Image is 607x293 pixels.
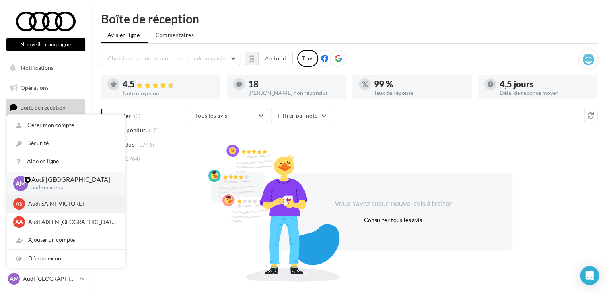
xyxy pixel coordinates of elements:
div: 4.5 [123,80,214,89]
span: AA [15,218,23,226]
span: Tous les avis [195,112,228,119]
p: Audi [GEOGRAPHIC_DATA] [23,275,76,283]
a: Gérer mon compte [7,116,125,134]
div: Déconnexion [7,250,125,268]
div: Note moyenne [123,91,214,96]
a: PLV et print personnalisable [5,179,87,202]
div: 18 [248,80,340,89]
span: AM [16,179,26,188]
button: Consulter tous les avis [360,215,425,225]
button: Filtrer par note [271,109,331,122]
a: Boîte de réception [5,99,87,116]
a: Opérations [5,79,87,96]
a: Aide en ligne [7,152,125,170]
div: Délai de réponse moyen [500,90,591,96]
a: Campagnes [5,139,87,156]
span: (1764) [124,156,140,162]
button: Choisir un point de vente ou un code magasin [101,52,240,65]
div: Ajouter un compte [7,231,125,249]
p: Audi SAINT VICTORET [28,200,116,208]
span: (18) [149,127,159,133]
button: Nouvelle campagne [6,38,85,51]
span: Choisir un point de vente ou un code magasin [108,55,226,62]
button: Au total [258,52,293,65]
button: Au total [245,52,293,65]
span: Opérations [21,84,49,91]
div: 99 % [374,80,465,89]
p: Audi AIX EN [GEOGRAPHIC_DATA] [28,218,116,226]
button: Tous les avis [189,109,268,122]
a: Sécurité [7,134,125,152]
p: Audi [GEOGRAPHIC_DATA] [31,175,113,184]
div: Boîte de réception [101,13,597,25]
div: Open Intercom Messenger [580,266,599,285]
span: Boîte de réception [20,104,66,111]
span: Commentaires [156,31,194,39]
a: Médiathèque [5,159,87,175]
div: Taux de réponse [374,90,465,96]
span: Notifications [21,64,53,71]
span: Non répondus [109,126,146,134]
p: audi-mars-gau [31,184,113,191]
span: AM [10,275,19,283]
button: Notifications [5,60,84,76]
div: 4,5 jours [500,80,591,89]
span: (1746) [137,141,154,148]
span: AS [16,200,23,208]
div: [PERSON_NAME] non répondus [248,90,340,96]
div: Vous n'avez aucun nouvel avis à traiter [325,199,461,209]
div: Tous [297,50,318,67]
a: AM Audi [GEOGRAPHIC_DATA] [6,271,85,286]
a: Visibilité en ligne [5,120,87,136]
